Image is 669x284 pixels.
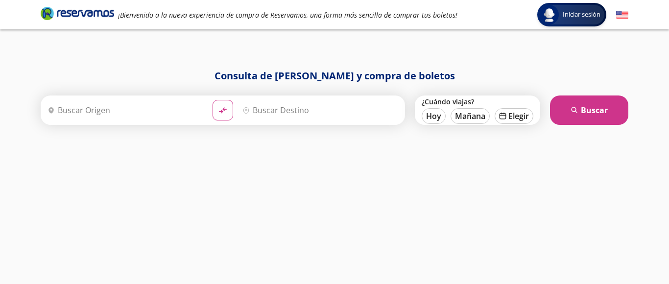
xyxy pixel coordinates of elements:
[41,6,114,21] i: Brand Logo
[559,10,604,20] span: Iniciar sesión
[550,95,628,125] button: Buscar
[44,98,205,122] input: Buscar Origen
[495,108,533,124] button: Elegir
[422,108,446,124] button: Hoy
[41,69,628,83] h1: Consulta de [PERSON_NAME] y compra de boletos
[239,98,400,122] input: Buscar Destino
[118,10,457,20] em: ¡Bienvenido a la nueva experiencia de compra de Reservamos, una forma más sencilla de comprar tus...
[616,9,628,21] button: English
[41,6,114,24] a: Brand Logo
[422,97,533,106] label: ¿Cuándo viajas?
[451,108,490,124] button: Mañana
